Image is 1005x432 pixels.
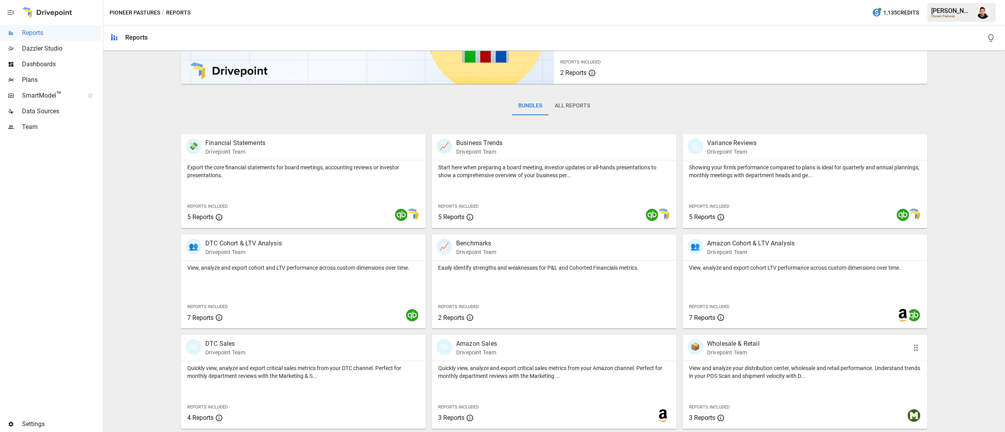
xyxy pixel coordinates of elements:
p: View and analyze your distribution center, wholesale and retail performance. Understand trends in... [689,364,921,380]
img: smart model [908,209,920,221]
div: 💸 [186,138,201,154]
img: quickbooks [395,209,407,221]
div: [PERSON_NAME] [931,7,972,15]
p: DTC Sales [205,339,245,349]
p: View, analyze and export cohort and LTV performance across custom dimensions over time. [187,264,419,272]
p: Financial Statements [205,138,265,148]
span: Reports Included [187,204,228,209]
span: 4 Reports [187,414,214,421]
p: Showing your firm's performance compared to plans is ideal for quarterly and annual plannings, mo... [689,163,921,179]
span: 5 Reports [438,213,464,221]
span: 2 Reports [438,314,464,321]
span: Reports Included [438,204,479,209]
span: 3 Reports [438,414,464,421]
img: quickbooks [908,309,920,321]
p: Variance Reviews [707,138,756,148]
div: Reports [125,34,148,41]
p: Drivepoint Team [205,148,265,156]
span: Plans [22,75,101,85]
span: ™ [56,90,62,100]
img: smart model [657,209,669,221]
p: Quickly view, analyze and export critical sales metrics from your DTC channel. Perfect for monthl... [187,364,419,380]
p: Business Trends [456,138,502,148]
p: Drivepoint Team [205,349,245,356]
p: Quickly view, analyze and export critical sales metrics from your Amazon channel. Perfect for mon... [438,364,670,380]
span: Reports Included [438,304,479,309]
span: Team [22,122,101,132]
img: Francisco Sanchez [977,6,989,19]
button: All Reports [548,96,596,115]
img: quickbooks [646,209,658,221]
span: Reports Included [560,60,601,65]
p: View, analyze and export cohort LTV performance across custom dimensions over time. [689,264,921,272]
p: Amazon Sales [456,339,497,349]
span: Dazzler Studio [22,44,101,53]
span: Dashboards [22,60,101,69]
p: Export the core financial statements for board meetings, accounting reviews or investor presentat... [187,163,419,179]
div: 📈 [437,138,452,154]
img: smart model [406,209,418,221]
span: Reports Included [689,204,729,209]
span: Reports Included [187,304,228,309]
p: Drivepoint Team [205,248,282,256]
div: 👥 [186,239,201,254]
p: Drivepoint Team [707,148,756,156]
span: Reports [22,28,101,38]
span: 5 Reports [187,213,214,221]
p: Wholesale & Retail [707,339,760,349]
p: Amazon Cohort & LTV Analysis [707,239,795,248]
p: Drivepoint Team [456,349,497,356]
img: quickbooks [406,309,418,321]
span: 7 Reports [689,314,715,321]
p: Benchmarks [456,239,496,248]
span: 1,135 Credits [883,8,919,18]
div: 📈 [437,239,452,254]
div: 👥 [687,239,703,254]
span: 3 Reports [689,414,715,421]
img: amazon [897,309,909,321]
p: Drivepoint Team [456,248,496,256]
div: 🗓 [687,138,703,154]
p: Start here when preparing a board meeting, investor updates or all-hands presentations to show a ... [438,163,670,179]
span: Settings [22,419,101,429]
p: DTC Cohort & LTV Analysis [205,239,282,248]
p: Drivepoint Team [707,349,760,356]
span: SmartModel [22,91,79,100]
span: 5 Reports [689,213,715,221]
span: Reports Included [187,405,228,410]
button: Pioneer Pastures [110,8,160,18]
div: Pioneer Pastures [931,15,972,18]
span: Reports Included [438,405,479,410]
p: Drivepoint Team [456,148,502,156]
span: Data Sources [22,107,101,116]
p: Easily identify strengths and weaknesses for P&L and Cohorted Financials metrics. [438,264,670,272]
div: / [162,8,164,18]
span: Reports Included [689,304,729,309]
div: 📦 [687,339,703,355]
button: 1,135Credits [869,5,922,20]
div: 🛍 [437,339,452,355]
div: 🛍 [186,339,201,355]
span: 2 Reports [560,69,587,76]
p: Drivepoint Team [707,248,795,256]
button: Bundles [512,96,548,115]
span: 7 Reports [187,314,214,321]
span: Reports Included [689,405,729,410]
img: muffindata [908,409,920,422]
img: quickbooks [897,209,909,221]
button: Francisco Sanchez [972,2,994,24]
img: amazon [657,409,669,422]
